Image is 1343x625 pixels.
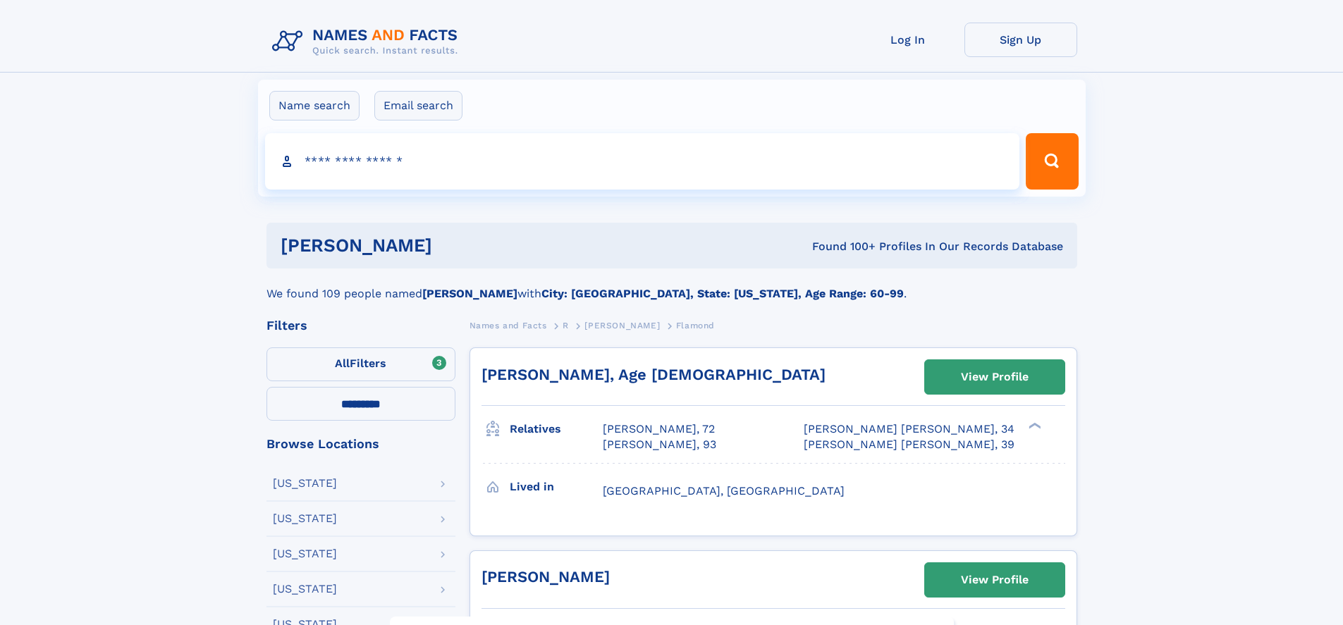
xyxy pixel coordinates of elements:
[266,319,455,332] div: Filters
[273,513,337,524] div: [US_STATE]
[541,287,904,300] b: City: [GEOGRAPHIC_DATA], State: [US_STATE], Age Range: 60-99
[964,23,1077,57] a: Sign Up
[422,287,517,300] b: [PERSON_NAME]
[266,23,470,61] img: Logo Names and Facts
[265,133,1020,190] input: search input
[563,321,569,330] span: R
[603,484,845,497] span: [GEOGRAPHIC_DATA], [GEOGRAPHIC_DATA]
[584,321,660,330] span: [PERSON_NAME]
[1025,421,1042,431] div: ❯
[482,568,610,586] a: [PERSON_NAME]
[273,548,337,559] div: [US_STATE]
[374,91,462,120] label: Email search
[676,321,715,330] span: Flamond
[804,437,1014,452] a: [PERSON_NAME] [PERSON_NAME], 39
[584,316,660,334] a: [PERSON_NAME]
[482,366,826,383] a: [PERSON_NAME], Age [DEMOGRAPHIC_DATA]
[852,23,964,57] a: Log In
[273,583,337,595] div: [US_STATE]
[563,316,569,334] a: R
[266,347,455,381] label: Filters
[266,438,455,450] div: Browse Locations
[603,421,715,437] a: [PERSON_NAME], 72
[925,360,1065,394] a: View Profile
[470,316,547,334] a: Names and Facts
[925,563,1065,597] a: View Profile
[603,437,716,452] a: [PERSON_NAME], 93
[269,91,360,120] label: Name search
[510,417,603,441] h3: Relatives
[510,475,603,499] h3: Lived in
[622,239,1063,254] div: Found 100+ Profiles In Our Records Database
[335,357,350,370] span: All
[961,361,1029,393] div: View Profile
[1026,133,1078,190] button: Search Button
[273,478,337,489] div: [US_STATE]
[266,268,1077,302] div: We found 109 people named with .
[804,421,1014,437] a: [PERSON_NAME] [PERSON_NAME], 34
[281,237,623,254] h1: [PERSON_NAME]
[961,564,1029,596] div: View Profile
